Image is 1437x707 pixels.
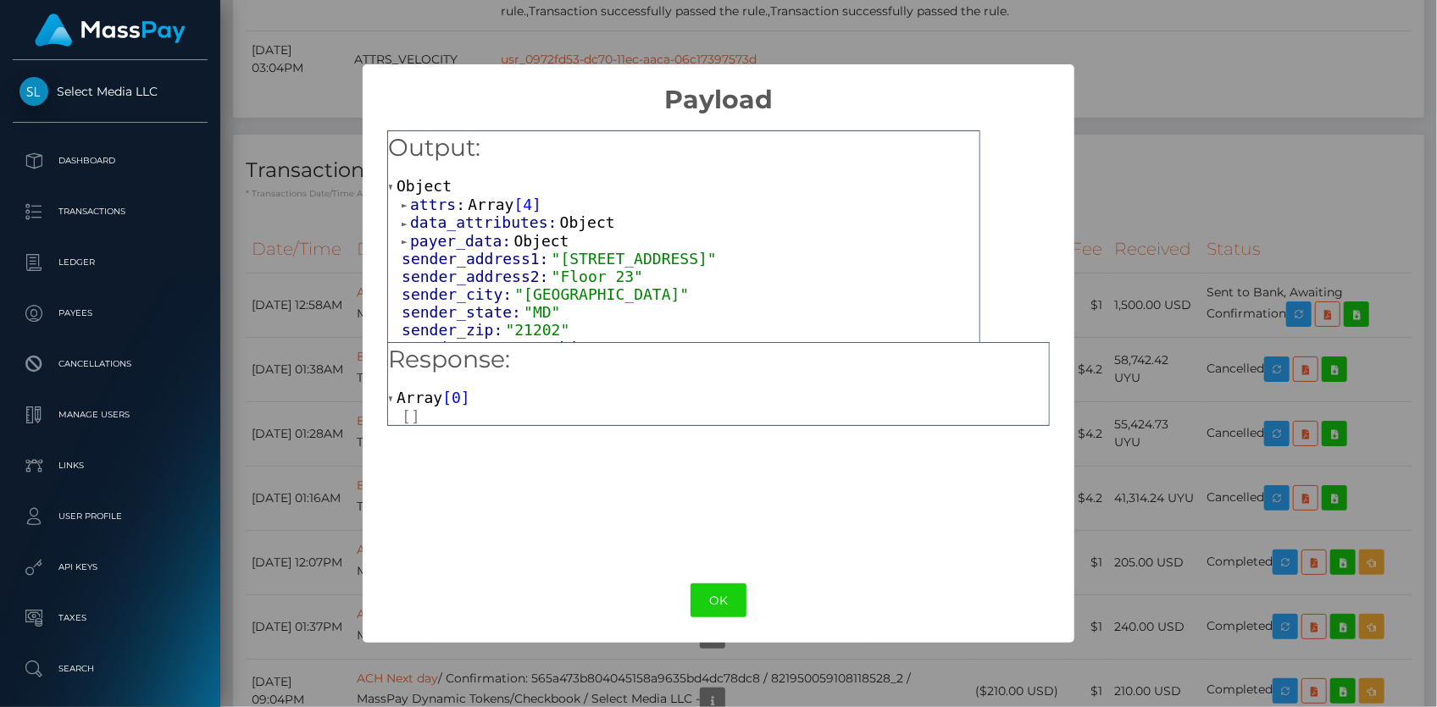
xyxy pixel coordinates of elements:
p: Ledger [19,250,201,275]
span: [ [442,389,452,406]
p: Cancellations [19,351,201,377]
span: sender_address1: [402,250,552,268]
h5: Output: [388,131,979,165]
span: sender_zip: [402,321,505,339]
span: sender_country: [410,339,551,356]
p: User Profile [19,504,201,529]
span: ] [532,196,541,213]
p: Manage Users [19,402,201,428]
p: Transactions [19,199,201,224]
span: "Floor 23" [552,268,643,285]
p: Payees [19,301,201,326]
span: "21202" [506,321,570,339]
span: "[GEOGRAPHIC_DATA]" [514,285,689,303]
p: Dashboard [19,148,201,174]
span: Array [468,196,513,213]
img: Select Media LLC [19,77,48,106]
h2: Payload [363,64,1074,115]
p: Links [19,453,201,478]
button: OK [691,583,746,618]
span: sender_address2: [402,268,552,285]
span: sender_city: [402,285,514,303]
span: "MD" [524,303,560,321]
img: MassPay Logo [35,14,186,47]
span: payer_data: [410,232,513,250]
span: Array [397,389,442,406]
span: Object [560,213,615,231]
span: data_attributes: [410,213,560,231]
span: sender_state: [402,303,524,321]
span: 4 [523,196,532,213]
span: 0 [452,389,461,406]
span: Object [397,177,452,195]
span: attrs: [410,196,468,213]
p: Taxes [19,605,201,631]
span: Object [551,339,606,356]
span: Select Media LLC [13,84,208,99]
span: [ [514,196,524,213]
span: ] [461,389,470,406]
p: Search [19,656,201,682]
h5: Response: [388,343,1049,377]
span: Object [514,232,569,250]
span: "[STREET_ADDRESS]" [552,250,717,268]
p: API Keys [19,555,201,580]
